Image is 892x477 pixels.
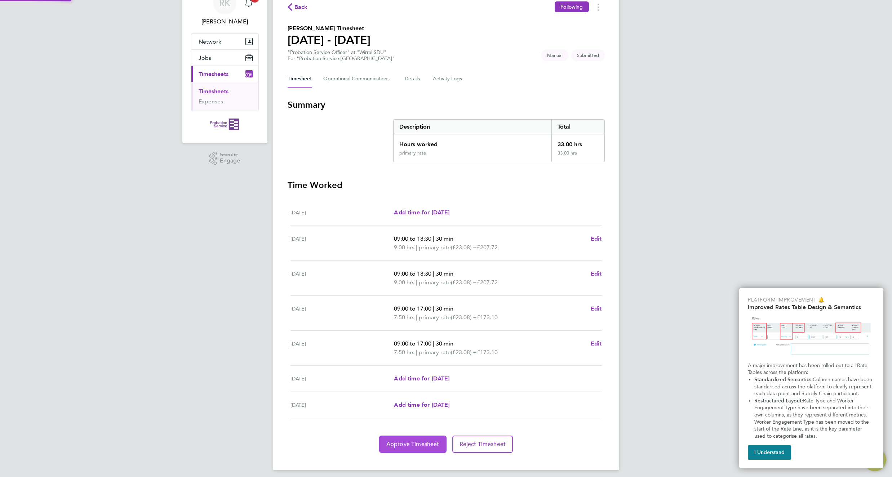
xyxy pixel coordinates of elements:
[592,1,605,13] button: Timesheets Menu
[416,279,417,286] span: |
[419,348,451,357] span: primary rate
[394,314,414,321] span: 7.50 hrs
[419,243,451,252] span: primary rate
[754,398,803,404] strong: Restructured Layout:
[394,209,449,216] span: Add time for [DATE]
[748,313,875,359] img: Updated Rates Table Design & Semantics
[436,235,453,242] span: 30 min
[394,270,431,277] span: 09:00 to 18:30
[393,119,605,162] div: Summary
[290,339,394,357] div: [DATE]
[210,119,239,130] img: probationservice-logo-retina.png
[754,376,874,397] span: Column names have been standarised across the platform to clearly represent each data point and S...
[451,244,477,251] span: (£23.08) =
[399,150,426,156] div: primary rate
[748,445,791,460] button: I Understand
[477,244,498,251] span: £207.72
[416,349,417,356] span: |
[541,49,568,61] span: This timesheet was manually created.
[416,244,417,251] span: |
[551,134,604,150] div: 33.00 hrs
[288,99,605,453] section: Timesheet
[199,38,221,45] span: Network
[739,288,883,468] div: Improved Rate Table Semantics
[394,401,449,408] span: Add time for [DATE]
[290,401,394,409] div: [DATE]
[290,235,394,252] div: [DATE]
[290,374,394,383] div: [DATE]
[199,71,228,77] span: Timesheets
[416,314,417,321] span: |
[394,375,449,382] span: Add time for [DATE]
[288,70,312,88] button: Timesheet
[290,304,394,322] div: [DATE]
[477,279,498,286] span: £207.72
[394,134,552,150] div: Hours worked
[199,98,223,105] a: Expenses
[451,314,477,321] span: (£23.08) =
[288,179,605,191] h3: Time Worked
[433,305,434,312] span: |
[294,3,308,12] span: Back
[394,120,552,134] div: Description
[433,270,434,277] span: |
[394,235,431,242] span: 09:00 to 18:30
[477,349,498,356] span: £173.10
[220,158,240,164] span: Engage
[551,120,604,134] div: Total
[754,376,813,383] strong: Standardized Semantics:
[394,244,414,251] span: 9.00 hrs
[288,55,395,62] div: For "Probation Service [GEOGRAPHIC_DATA]"
[571,49,605,61] span: This timesheet is Submitted.
[288,33,370,47] h1: [DATE] - [DATE]
[748,362,875,376] p: A major improvement has been rolled out to all Rate Tables across the platform:
[394,279,414,286] span: 9.00 hrs
[405,70,421,88] button: Details
[394,305,431,312] span: 09:00 to 17:00
[191,119,259,130] a: Go to home page
[290,269,394,287] div: [DATE]
[477,314,498,321] span: £173.10
[748,304,875,311] h2: Improved Rates Table Design & Semantics
[754,398,870,439] span: Rate Type and Worker Engagement Type have been separated into their own columns, as they represen...
[220,152,240,158] span: Powered by
[451,279,477,286] span: (£23.08) =
[433,70,463,88] button: Activity Logs
[191,17,259,26] span: Rebecca Kelly
[560,4,583,10] span: Following
[288,24,370,33] h2: [PERSON_NAME] Timesheet
[199,54,211,61] span: Jobs
[419,278,451,287] span: primary rate
[394,340,431,347] span: 09:00 to 17:00
[748,297,875,304] p: Platform Improvement 🔔
[551,150,604,162] div: 33.00 hrs
[591,340,602,347] span: Edit
[323,70,393,88] button: Operational Communications
[290,208,394,217] div: [DATE]
[386,441,439,448] span: Approve Timesheet
[436,270,453,277] span: 30 min
[591,305,602,312] span: Edit
[591,270,602,277] span: Edit
[451,349,477,356] span: (£23.08) =
[288,99,605,111] h3: Summary
[199,88,228,95] a: Timesheets
[436,305,453,312] span: 30 min
[288,49,395,62] div: "Probation Service Officer" at "Wirral SDU"
[436,340,453,347] span: 30 min
[433,235,434,242] span: |
[419,313,451,322] span: primary rate
[460,441,506,448] span: Reject Timesheet
[591,235,602,242] span: Edit
[433,340,434,347] span: |
[394,349,414,356] span: 7.50 hrs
